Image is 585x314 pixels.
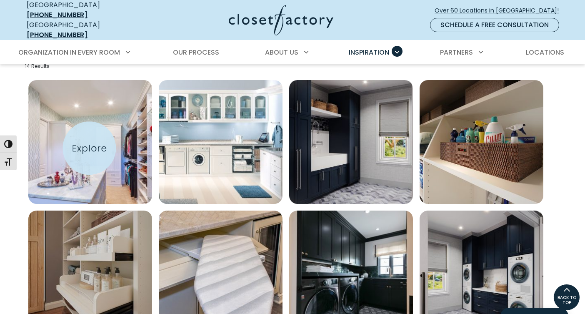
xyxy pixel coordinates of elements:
[25,63,560,70] p: 14 Results
[229,5,333,35] img: Closet Factory Logo
[434,3,566,18] a: Over 60 Locations in [GEOGRAPHIC_DATA]!
[28,80,152,204] img: Stacked washer & dryer inside walk-in closet with custom cabinetry and shelving.
[12,41,572,64] nav: Primary Menu
[28,80,152,204] a: Open inspiration gallery to preview enlarged image
[554,295,580,305] span: BACK TO TOP
[159,80,282,204] a: Open inspiration gallery to preview enlarged image
[435,6,565,15] span: Over 60 Locations in [GEOGRAPHIC_DATA]!
[265,48,298,57] span: About Us
[173,48,219,57] span: Our Process
[27,20,147,40] div: [GEOGRAPHIC_DATA]
[18,48,120,57] span: Organization in Every Room
[349,48,389,57] span: Inspiration
[159,80,282,204] img: Custom laundry room cabinetry with glass door fronts, pull-out wire baskets, hanging rods, integr...
[289,80,413,204] a: Open inspiration gallery to preview enlarged image
[420,80,543,204] a: Open inspiration gallery to preview enlarged image
[27,10,87,20] a: [PHONE_NUMBER]
[440,48,473,57] span: Partners
[420,80,543,204] img: Angle back top shelf for easy access behind headers
[526,48,564,57] span: Locations
[289,80,413,204] img: Full height cabinetry with built-in laundry sink and open shelving for woven baskets.
[430,18,559,32] a: Schedule a Free Consultation
[553,284,580,311] a: BACK TO TOP
[27,30,87,40] a: [PHONE_NUMBER]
